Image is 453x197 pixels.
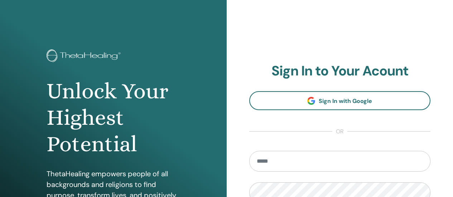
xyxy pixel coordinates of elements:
span: or [332,127,347,136]
h2: Sign In to Your Acount [249,63,431,79]
h1: Unlock Your Highest Potential [47,78,180,158]
a: Sign In with Google [249,91,431,110]
span: Sign In with Google [319,97,372,105]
